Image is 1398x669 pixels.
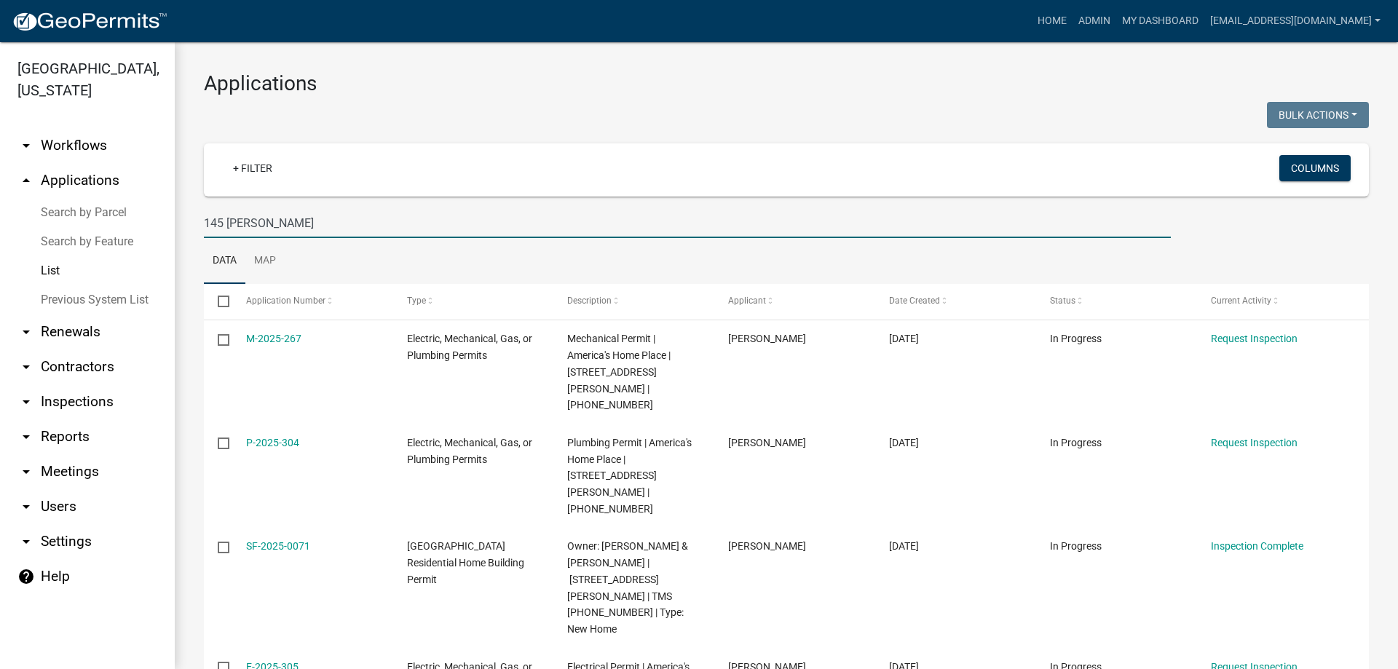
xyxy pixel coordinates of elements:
i: arrow_drop_down [17,358,35,376]
datatable-header-cell: Select [204,284,232,319]
span: Status [1050,296,1075,306]
datatable-header-cell: Description [553,284,714,319]
span: Plumbing Permit | America's Home Place | 145 BROCK RD | 025-00-00-095 [567,437,692,515]
datatable-header-cell: Current Activity [1197,284,1358,319]
span: Abbeville County Residential Home Building Permit [407,540,524,585]
span: 05/30/2025 [889,540,919,552]
a: Home [1032,7,1073,35]
i: help [17,568,35,585]
button: Bulk Actions [1267,102,1369,128]
i: arrow_drop_up [17,172,35,189]
span: Charlene Silva [728,437,806,448]
a: My Dashboard [1116,7,1204,35]
a: M-2025-267 [246,333,301,344]
a: [EMAIL_ADDRESS][DOMAIN_NAME] [1204,7,1386,35]
span: 05/30/2025 [889,333,919,344]
a: Request Inspection [1211,333,1298,344]
span: Electric, Mechanical, Gas, or Plumbing Permits [407,437,532,465]
input: Search for applications [204,208,1171,238]
span: Charlene Silva [728,333,806,344]
span: In Progress [1050,540,1102,552]
a: Data [204,238,245,285]
span: 05/30/2025 [889,437,919,448]
a: SF-2025-0071 [246,540,310,552]
span: Electric, Mechanical, Gas, or Plumbing Permits [407,333,532,361]
a: Map [245,238,285,285]
i: arrow_drop_down [17,323,35,341]
span: Current Activity [1211,296,1271,306]
button: Columns [1279,155,1351,181]
i: arrow_drop_down [17,137,35,154]
datatable-header-cell: Status [1036,284,1197,319]
span: Date Created [889,296,940,306]
i: arrow_drop_down [17,393,35,411]
a: P-2025-304 [246,437,299,448]
a: Inspection Complete [1211,540,1303,552]
a: + Filter [221,155,284,181]
a: Admin [1073,7,1116,35]
datatable-header-cell: Type [392,284,553,319]
datatable-header-cell: Applicant [714,284,875,319]
span: In Progress [1050,333,1102,344]
span: Type [407,296,426,306]
i: arrow_drop_down [17,533,35,550]
datatable-header-cell: Date Created [875,284,1036,319]
span: Charlene Silva [728,540,806,552]
i: arrow_drop_down [17,463,35,480]
span: Owner: ANNISS LOREN & WILLIAM T III | 145 BROCK RD | TMS 025-00-00-095 | Type: New Home [567,540,688,635]
a: Request Inspection [1211,437,1298,448]
h3: Applications [204,71,1369,96]
i: arrow_drop_down [17,498,35,515]
i: arrow_drop_down [17,428,35,446]
span: Application Number [246,296,325,306]
span: In Progress [1050,437,1102,448]
datatable-header-cell: Application Number [232,284,392,319]
span: Description [567,296,612,306]
span: Mechanical Permit | America's Home Place | 145 BROCK RD | 025-00-00-095 [567,333,671,411]
span: Applicant [728,296,766,306]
